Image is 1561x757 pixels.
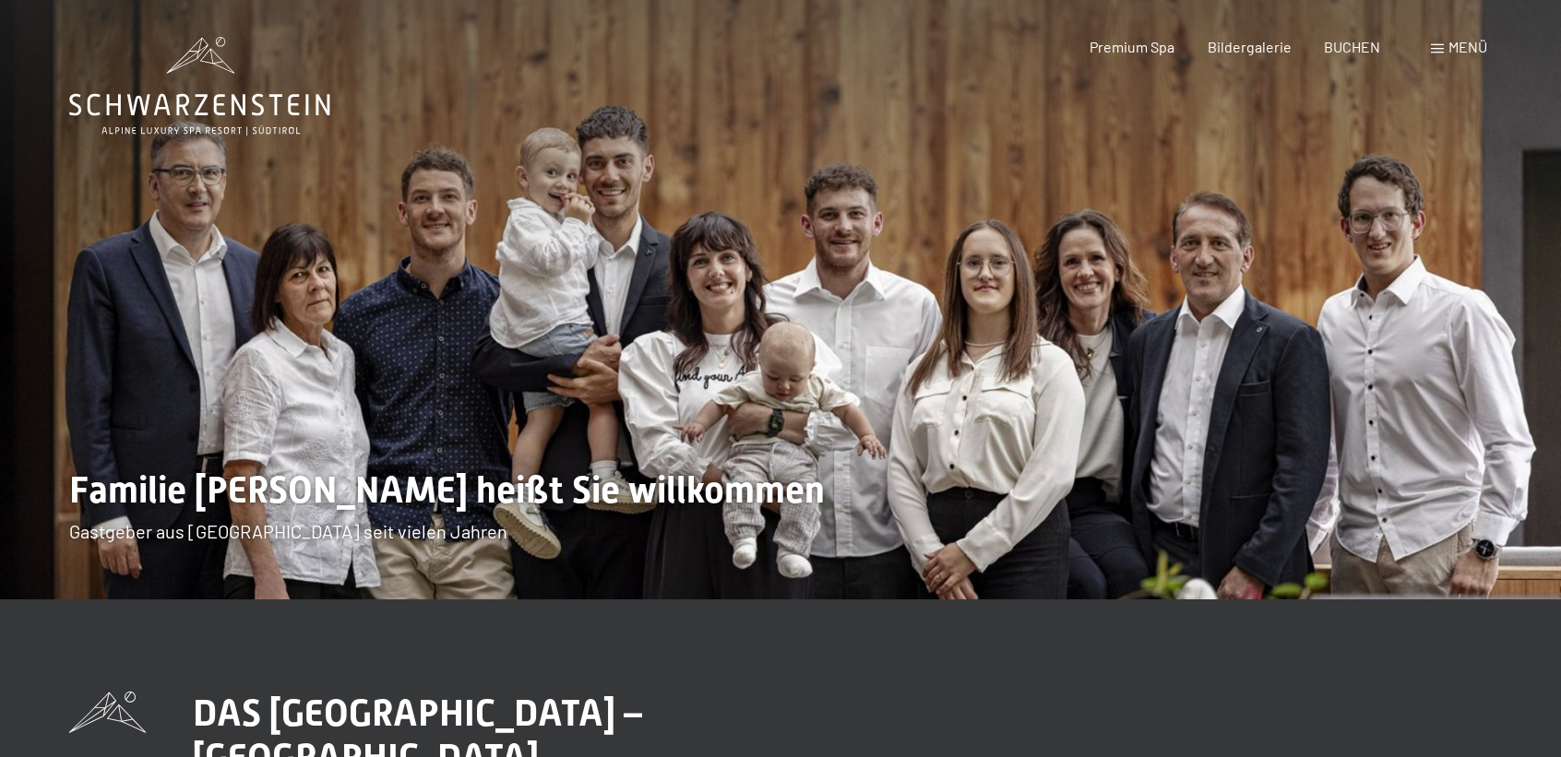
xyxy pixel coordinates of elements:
a: Premium Spa [1090,38,1174,55]
span: Menü [1448,38,1487,55]
a: BUCHEN [1324,38,1380,55]
span: Familie [PERSON_NAME] heißt Sie willkommen [69,468,825,512]
span: Gastgeber aus [GEOGRAPHIC_DATA] seit vielen Jahren [69,520,507,542]
a: Bildergalerie [1208,38,1292,55]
